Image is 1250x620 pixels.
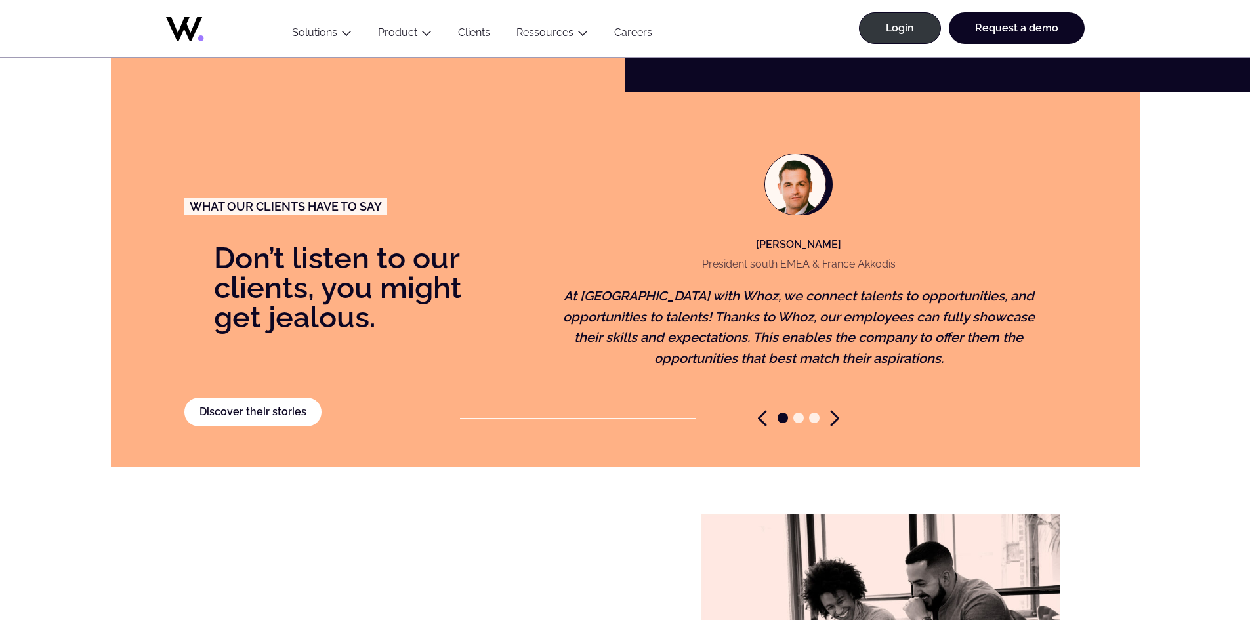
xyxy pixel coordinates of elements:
[830,410,839,426] span: Next slide
[692,236,906,253] p: [PERSON_NAME]
[793,413,804,423] span: Go to slide 2
[758,410,767,426] span: Previous slide
[190,201,382,213] span: What our clients have to say
[859,12,941,44] a: Login
[503,26,601,44] button: Ressources
[545,286,1052,369] p: At [GEOGRAPHIC_DATA] with Whoz, we connect talents to opportunities, and opportunities to talents...
[601,26,665,44] a: Careers
[1163,533,1232,602] iframe: Chatbot
[365,26,445,44] button: Product
[184,243,497,333] p: Don’t listen to our clients, you might get jealous.
[445,26,503,44] a: Clients
[778,413,788,423] span: Go to slide 1
[545,133,1052,410] figure: 1 / 3
[184,398,322,426] a: Discover their stories
[378,26,417,39] a: Product
[949,12,1085,44] a: Request a demo
[279,26,365,44] button: Solutions
[692,259,906,270] p: President south EMEA & France Akkodis
[516,26,573,39] a: Ressources
[765,154,825,215] img: Capture-decran-2024-02-21-a-11.17.06.png
[809,413,820,423] span: Go to slide 3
